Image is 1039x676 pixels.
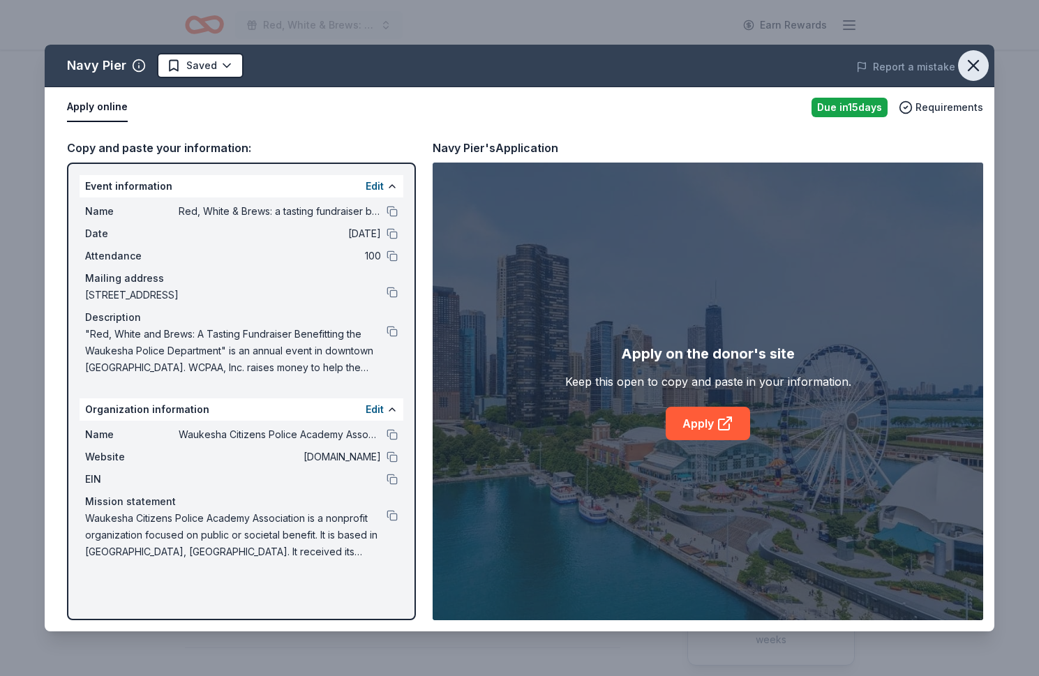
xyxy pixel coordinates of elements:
span: Website [85,449,179,465]
div: Organization information [80,398,403,421]
span: Requirements [915,99,983,116]
span: [STREET_ADDRESS] [85,287,387,303]
button: Requirements [899,99,983,116]
span: Waukesha Citizens Police Academy Association is a nonprofit organization focused on public or soc... [85,510,387,560]
div: Copy and paste your information: [67,139,416,157]
div: Mission statement [85,493,398,510]
button: Report a mistake [856,59,955,75]
div: Description [85,309,398,326]
span: Name [85,426,179,443]
div: Apply on the donor's site [621,343,795,365]
div: Event information [80,175,403,197]
span: Attendance [85,248,179,264]
span: [DOMAIN_NAME] [179,449,381,465]
span: Name [85,203,179,220]
button: Apply online [67,93,128,122]
span: Red, White & Brews: a tasting fundraiser benefitting the Waukesha Police Department [179,203,381,220]
span: [DATE] [179,225,381,242]
span: Date [85,225,179,242]
button: Saved [157,53,244,78]
span: 100 [179,248,381,264]
span: "Red, White and Brews: A Tasting Fundraiser Benefitting the Waukesha Police Department" is an ann... [85,326,387,376]
div: Navy Pier [67,54,126,77]
span: Waukesha Citizens Police Academy Association [179,426,381,443]
span: EIN [85,471,179,488]
button: Edit [366,178,384,195]
div: Keep this open to copy and paste in your information. [565,373,851,390]
button: Edit [366,401,384,418]
span: Saved [186,57,217,74]
div: Due in 15 days [812,98,888,117]
div: Navy Pier's Application [433,139,558,157]
div: Mailing address [85,270,398,287]
a: Apply [666,407,750,440]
